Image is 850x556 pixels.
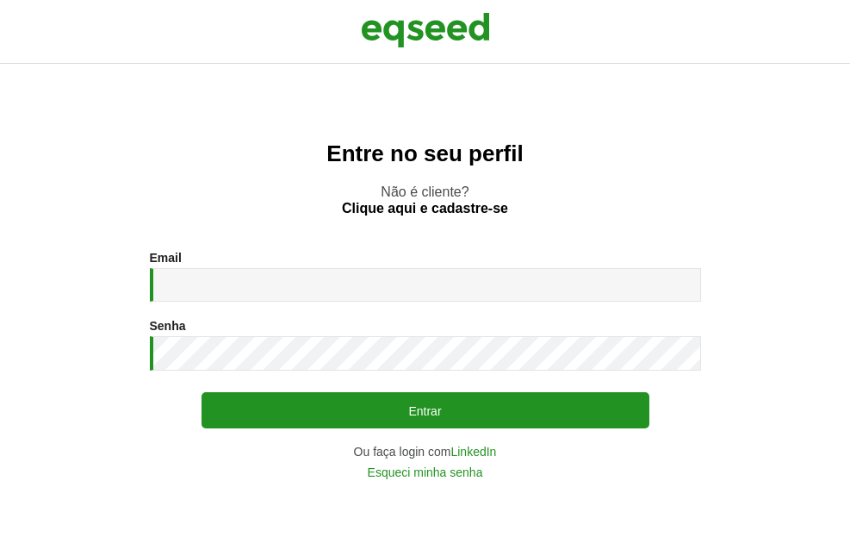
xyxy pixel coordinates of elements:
a: Clique aqui e cadastre-se [342,202,508,216]
button: Entrar [202,392,649,428]
a: LinkedIn [450,446,496,458]
label: Email [150,252,182,264]
a: Esqueci minha senha [368,466,483,478]
img: EqSeed Logo [361,9,490,52]
h2: Entre no seu perfil [34,141,816,166]
div: Ou faça login com [150,446,701,458]
label: Senha [150,320,186,332]
p: Não é cliente? [34,184,816,216]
